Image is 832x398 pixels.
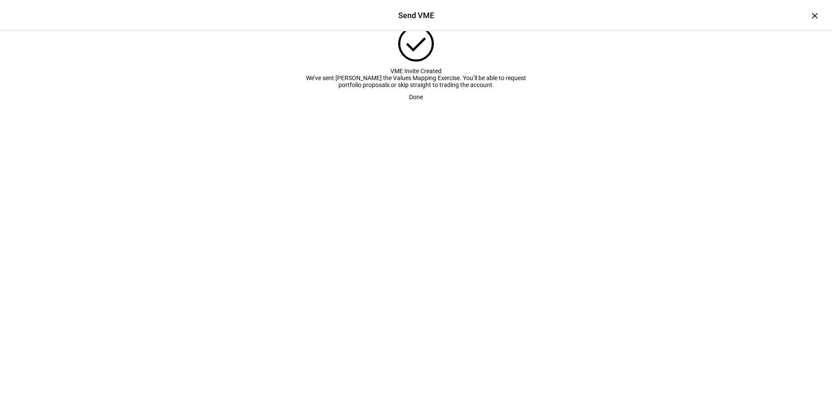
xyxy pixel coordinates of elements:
mat-icon: check_circle [393,21,439,66]
div: × [808,9,822,23]
div: VME Invite Created [303,68,529,74]
button: Done [399,88,433,106]
div: We’ve sent [PERSON_NAME] the Values Mapping Exercise. You’ll be able to request portfolio proposa... [303,74,529,88]
span: Done [409,88,423,106]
